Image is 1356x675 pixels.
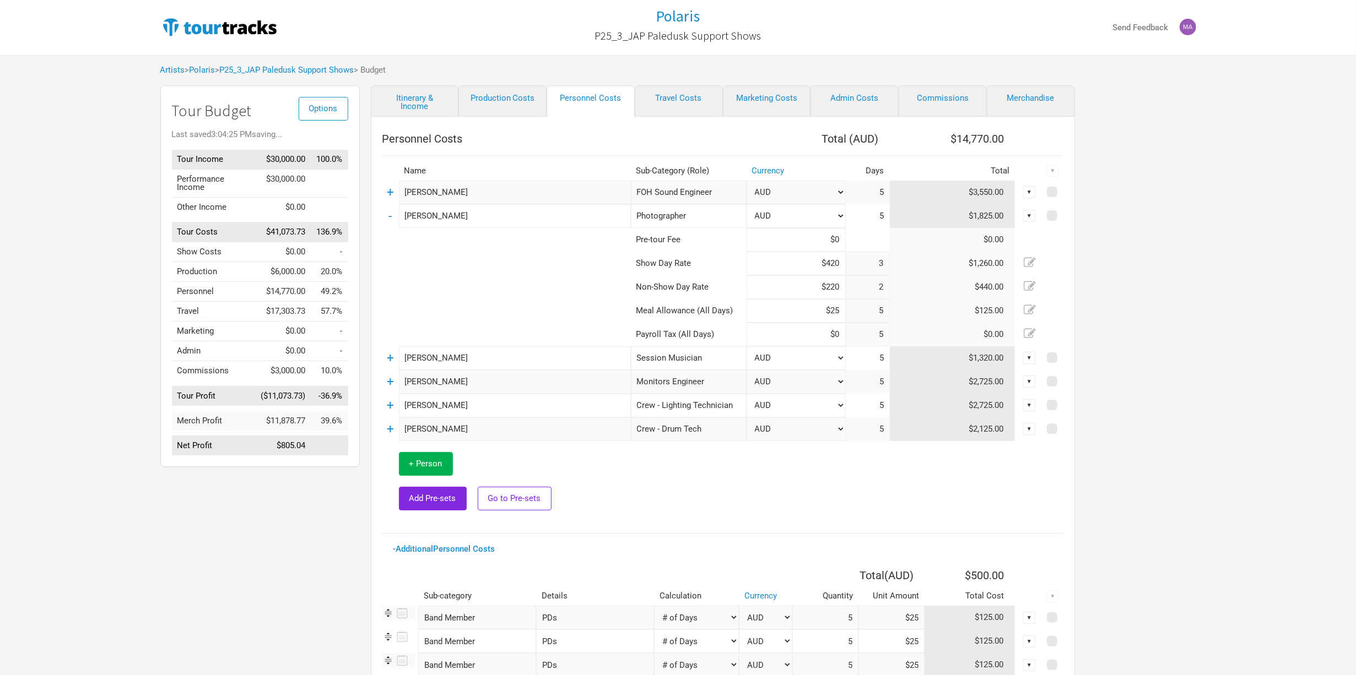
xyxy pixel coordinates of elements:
div: ▼ [1023,659,1035,671]
a: Currency [752,166,785,176]
td: $30,000.00 [256,150,311,170]
a: Polaris [656,8,700,25]
td: $125.00 [925,606,1015,629]
a: Go to Pre-sets [478,487,552,510]
td: Merch Profit [172,411,256,431]
td: Personnel [172,282,256,302]
td: $0.00 [890,323,1015,346]
td: $3,550.00 [890,181,1015,204]
a: Production Costs [458,85,547,117]
th: Sub-category [418,586,536,606]
input: eg: Sinead [399,346,631,370]
a: - [389,209,392,223]
td: Marketing [172,322,256,341]
span: > Budget [354,66,386,74]
input: eg: Miles [399,417,631,441]
button: Add Pre-sets [399,487,467,510]
td: $0.00 [256,322,311,341]
div: ▼ [1023,612,1035,624]
th: Personnel Costs [382,128,747,150]
div: Crew - Drum Tech [631,417,747,441]
th: Sub-Category (Role) [631,161,747,181]
td: $30,000.00 [256,169,311,197]
td: Meal Allowance (All Days) [631,299,747,323]
td: $125.00 [925,629,1015,653]
td: Show Day Rate [631,252,747,275]
th: Total ( AUD ) [747,128,890,150]
div: Crew - Lighting Technician [631,394,747,417]
th: Days [846,161,890,181]
td: $6,000.00 [256,262,311,282]
div: ▼ [1023,423,1035,435]
td: Merch Profit as % of Tour Income [311,411,348,431]
td: Performance Income as % of Tour Income [311,169,348,197]
a: Polaris [190,65,215,75]
td: Performance Income [172,169,256,197]
td: $125.00 [890,299,1015,323]
td: $0.00 [256,242,311,262]
a: Personnel Costs [547,85,635,117]
div: Session Musician [631,346,747,370]
a: + [387,398,394,412]
td: $3,000.00 [256,361,311,381]
td: Commissions [172,361,256,381]
a: Commissions [899,85,987,117]
td: Tour Profit as % of Tour Income [311,386,348,406]
td: Show Costs [172,242,256,262]
a: - Additional Personnel Costs [393,544,495,554]
td: Other Income as % of Tour Income [311,197,348,217]
span: Add Pre-sets [409,493,456,503]
a: Travel Costs [635,85,723,117]
img: Re-order [382,631,394,643]
input: eg: Lars [399,181,631,204]
a: + [387,374,394,389]
td: 5 [846,181,890,204]
td: Other Income [172,197,256,217]
td: Tour Income [172,150,256,170]
td: 5 [846,370,890,394]
div: FOH Sound Engineer [631,181,747,204]
td: $805.04 [256,436,311,456]
th: $14,770.00 [890,128,1015,150]
input: Cost per day [858,629,925,653]
h1: Polaris [656,6,700,26]
td: Pre-tour Fee [631,228,747,252]
td: $0.00 [890,228,1015,252]
td: Travel [172,302,256,322]
td: Marketing as % of Tour Income [311,322,348,341]
td: Tour Income as % of Tour Income [311,150,348,170]
div: Last saved 3:04:25 PM [172,130,348,139]
input: PDs [536,629,654,653]
td: $1,825.00 [890,204,1015,228]
a: Itinerary & Income [371,85,459,117]
th: Calculation [654,586,739,606]
a: Artists [160,65,185,75]
td: Payroll Tax (All Days) [631,323,747,346]
td: ($11,073.73) [256,386,311,406]
th: Quantity [792,586,858,606]
input: eg: Angus [399,204,631,228]
td: 5 [846,417,890,441]
span: saving... [252,129,283,139]
input: Cost per day [858,606,925,629]
span: > [215,66,354,74]
a: P25_3_JAP Paledusk Support Shows [220,65,354,75]
th: $500.00 [925,564,1015,586]
span: Options [309,104,338,113]
a: Admin Costs [811,85,899,117]
input: eg: Iggy [399,394,631,417]
th: Total [890,161,1015,181]
button: + Person [399,452,453,476]
img: Re-order [382,607,394,619]
div: ▼ [1023,375,1035,388]
input: PDs [536,606,654,629]
td: Net Profit as % of Tour Income [311,436,348,456]
th: Name [399,161,631,181]
td: $11,878.77 [256,411,311,431]
th: Unit Amount [858,586,925,606]
input: eg: PJ [399,370,631,394]
td: Commissions as % of Tour Income [311,361,348,381]
td: Production as % of Tour Income [311,262,348,282]
td: Admin as % of Tour Income [311,341,348,361]
td: $440.00 [890,275,1015,299]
